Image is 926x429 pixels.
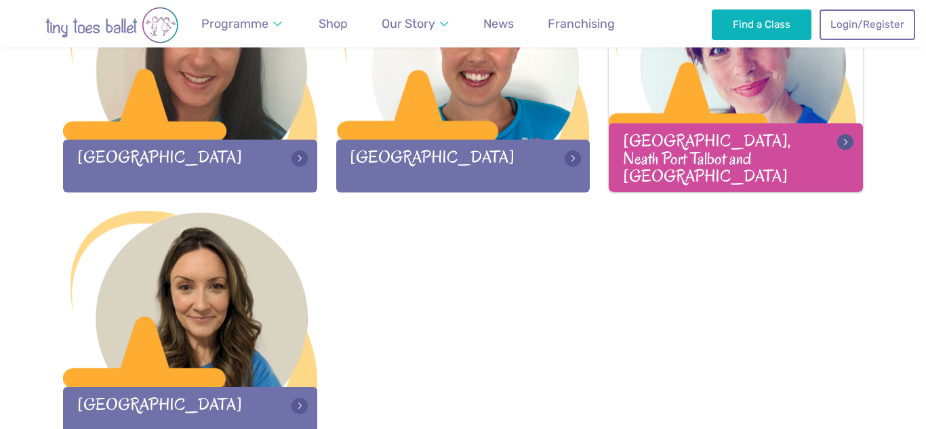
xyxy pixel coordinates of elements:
[336,140,590,192] div: [GEOGRAPHIC_DATA]
[195,9,289,39] a: Programme
[63,140,317,192] div: [GEOGRAPHIC_DATA]
[382,16,435,30] span: Our Story
[319,16,348,30] span: Shop
[376,9,456,39] a: Our Story
[542,9,621,39] a: Franchising
[820,9,914,39] a: Login/Register
[712,9,811,39] a: Find a Class
[483,16,514,30] span: News
[609,123,863,191] div: [GEOGRAPHIC_DATA], Neath Port Talbot and [GEOGRAPHIC_DATA]
[201,16,268,30] span: Programme
[313,9,354,39] a: Shop
[477,9,520,39] a: News
[548,16,615,30] span: Franchising
[17,7,207,43] img: tiny toes ballet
